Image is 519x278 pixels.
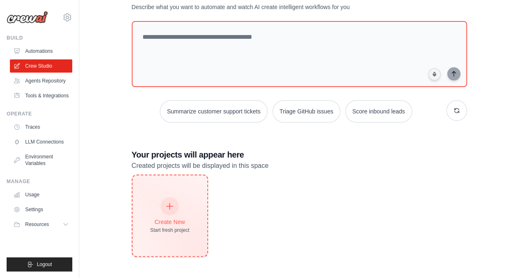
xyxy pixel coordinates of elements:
[428,68,441,80] button: Click to speak your automation idea
[132,3,409,11] p: Describe what you want to automate and watch AI create intelligent workflows for you
[160,100,267,123] button: Summarize customer support tickets
[273,100,340,123] button: Triage GitHub issues
[10,218,72,231] button: Resources
[7,257,72,271] button: Logout
[37,261,52,268] span: Logout
[10,74,72,87] a: Agents Repository
[150,218,190,226] div: Create New
[10,89,72,102] a: Tools & Integrations
[10,120,72,134] a: Traces
[10,135,72,148] a: LLM Connections
[132,160,467,171] p: Created projects will be displayed in this space
[10,150,72,170] a: Environment Variables
[7,35,72,41] div: Build
[446,100,467,121] button: Get new suggestions
[132,149,467,160] h3: Your projects will appear here
[7,11,48,24] img: Logo
[7,178,72,185] div: Manage
[345,100,412,123] button: Score inbound leads
[150,227,190,233] div: Start fresh project
[25,221,49,228] span: Resources
[7,111,72,117] div: Operate
[10,45,72,58] a: Automations
[10,188,72,201] a: Usage
[10,203,72,216] a: Settings
[10,59,72,73] a: Crew Studio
